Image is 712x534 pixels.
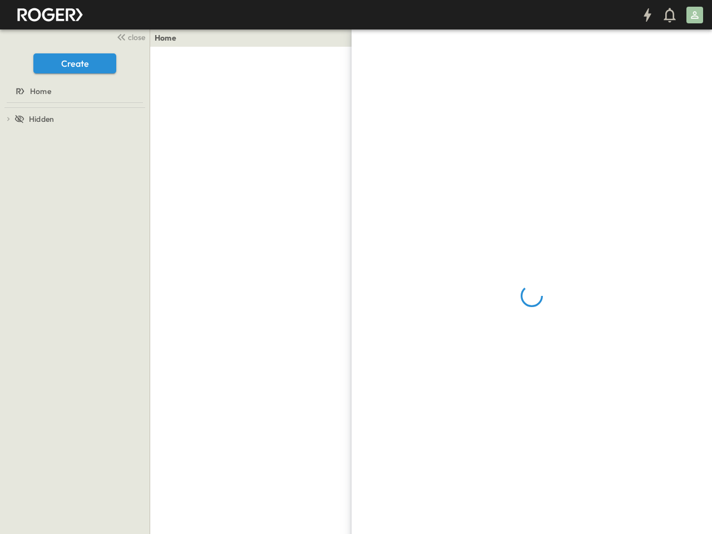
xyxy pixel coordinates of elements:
[155,32,176,43] a: Home
[128,32,145,43] span: close
[33,53,116,73] button: Create
[30,86,51,97] span: Home
[155,32,183,43] nav: breadcrumbs
[29,113,54,125] span: Hidden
